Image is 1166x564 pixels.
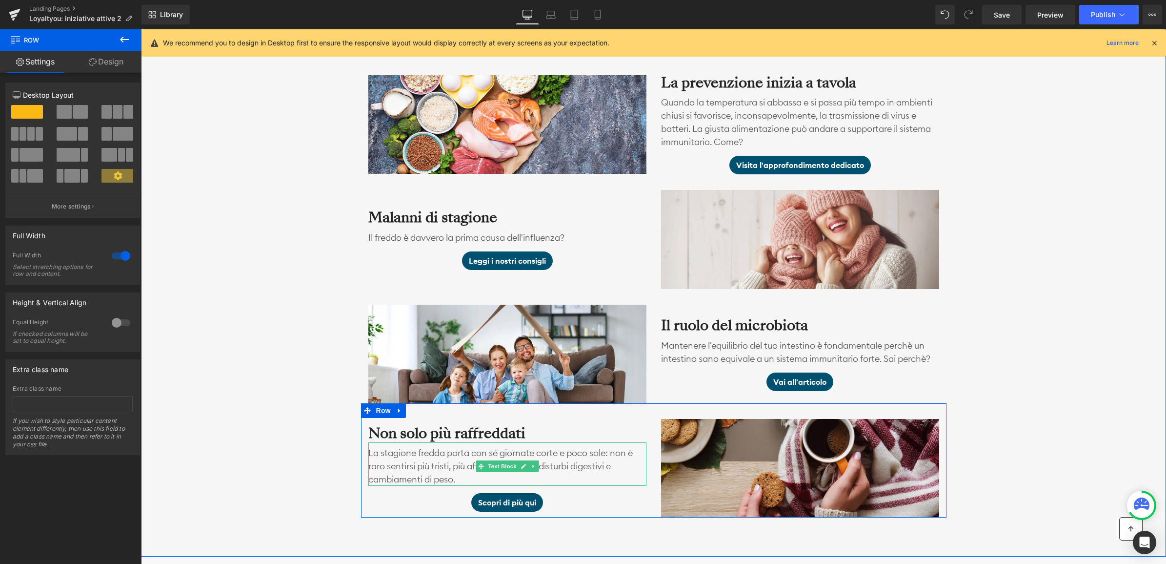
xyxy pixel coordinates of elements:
[52,202,91,211] p: More settings
[935,5,955,24] button: Undo
[227,202,505,215] p: Il freddo è davvero la prima causa dell'influenza?
[233,374,252,389] span: Row
[163,38,609,48] p: We recommend you to design in Desktop first to ensure the responsive layout would display correct...
[994,10,1010,20] span: Save
[632,347,685,358] span: Vai all'articolo
[625,343,692,362] a: Vai all'articolo
[595,130,723,142] span: Visita l'approfondimento dedicato
[13,293,86,307] div: Height & Vertical Align
[563,5,586,24] a: Tablet
[520,66,798,119] p: Quando la temperatura si abbassa e si passa più tempo in ambienti chiusi si favorisce, inconsapev...
[1037,10,1064,20] span: Preview
[13,90,133,100] p: Desktop Layout
[520,310,798,336] p: Mantenere l'equilibrio del tuo intestino è fondamentale perchè un intestino sano equivale a un si...
[516,5,539,24] a: Desktop
[252,374,265,389] a: Expand / Collapse
[520,288,798,305] h3: Il ruolo del microbiota
[1133,531,1156,554] div: Open Intercom Messenger
[29,15,121,22] span: Loyaltyou: iniziative attive 2
[13,251,102,262] div: Full Width
[345,431,377,443] span: Text Block
[13,385,133,392] div: Extra class name
[588,126,730,145] a: Visita l'approfondimento dedicato
[586,5,609,24] a: Mobile
[730,6,733,20] span: !
[13,417,133,455] div: If you wish to style particular content element differently, then use this field to add a class n...
[328,226,405,237] span: Leggi i nostri consigli
[1025,5,1075,24] a: Preview
[520,45,798,63] h3: La prevenzione inizia a tavola
[71,51,141,73] a: Design
[13,318,102,329] div: Equal Height
[13,264,101,277] div: Select stretching options for row and content.
[141,5,190,24] a: New Library
[13,360,68,374] div: Extra class name
[330,464,402,482] a: Scopri di più qui
[227,180,505,197] h3: Malanni di stagione
[544,6,730,20] span: dai primi freddi e malanni di stagione
[160,10,183,19] span: Library
[227,417,505,457] p: La stagione fredda porta con sé giornate corte e poco sole: non è raro sentirsi più tristi, più a...
[321,222,412,241] a: Leggi i nostri consigli
[337,467,395,479] span: Scopri di più qui
[1143,5,1162,24] button: More
[959,5,978,24] button: Redo
[227,396,505,413] h3: Non solo più raffreddati
[1079,5,1139,24] button: Publish
[6,195,140,218] button: More settings
[539,5,563,24] a: Laptop
[1103,37,1143,49] a: Learn more
[10,29,107,51] span: Row
[13,331,101,344] div: If checked columns will be set to equal height.
[1091,11,1115,19] span: Publish
[29,5,141,13] a: Landing Pages
[387,431,398,443] a: Expand / Collapse
[13,226,45,240] div: Full Width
